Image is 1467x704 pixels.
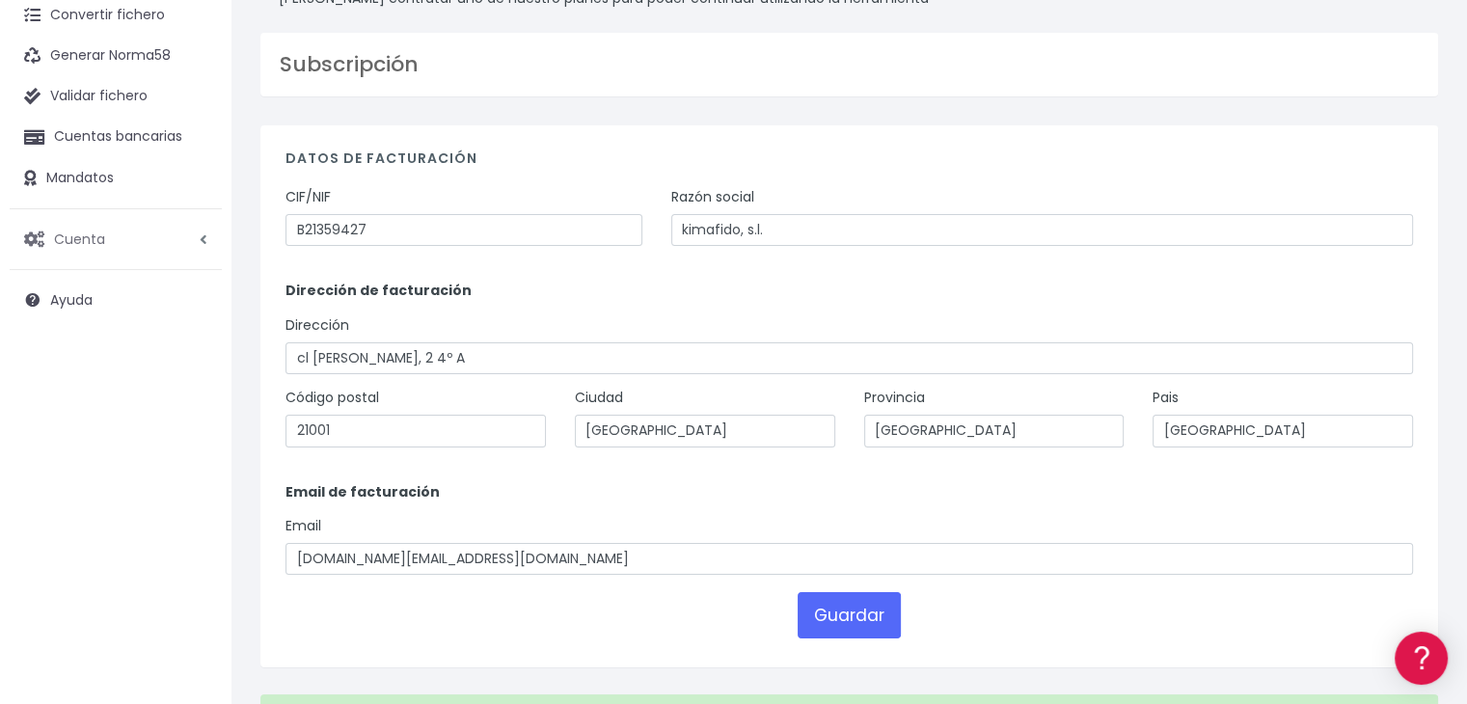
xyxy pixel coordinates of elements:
[54,229,105,248] span: Cuenta
[285,516,321,536] label: Email
[285,388,379,408] label: Código postal
[19,414,367,444] a: General
[19,134,367,152] div: Información general
[19,463,367,481] div: Programadores
[19,213,367,231] div: Convertir ficheros
[285,281,472,300] strong: Dirección de facturación
[10,117,222,157] a: Cuentas bancarias
[798,592,901,638] button: Guardar
[10,158,222,199] a: Mandatos
[285,315,349,336] label: Dirección
[10,76,222,117] a: Validar fichero
[19,244,367,274] a: Formatos
[265,555,371,574] a: POWERED BY ENCHANT
[19,334,367,364] a: Perfiles de empresas
[50,290,93,310] span: Ayuda
[285,187,331,207] label: CIF/NIF
[671,187,754,207] label: Razón social
[19,383,367,401] div: Facturación
[280,52,1419,77] h3: Subscripción
[285,482,440,501] strong: Email de facturación
[1153,388,1179,408] label: Pais
[19,164,367,194] a: Información general
[575,388,623,408] label: Ciudad
[10,280,222,320] a: Ayuda
[19,516,367,550] button: Contáctanos
[10,219,222,259] a: Cuenta
[19,274,367,304] a: Problemas habituales
[864,388,925,408] label: Provincia
[19,304,367,334] a: Videotutoriales
[10,36,222,76] a: Generar Norma58
[285,150,1413,176] h4: Datos de facturación
[19,493,367,523] a: API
